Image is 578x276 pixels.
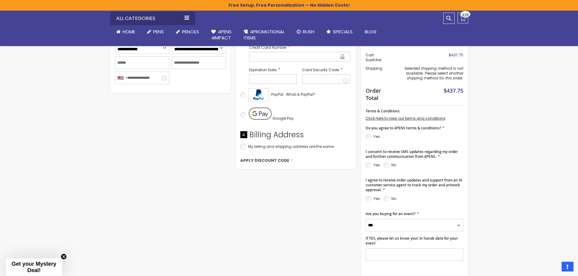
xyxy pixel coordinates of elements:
[123,28,135,35] span: Home
[374,162,380,168] label: Yes
[359,25,383,38] a: Blog
[240,158,289,163] span: Apply Discount Code
[286,92,315,97] span: What is PayPal?
[391,196,396,201] label: No
[366,125,441,131] span: Do you agree to 4PENS terms & conditions?
[391,162,396,168] label: No
[182,28,199,35] span: Pencils
[366,86,386,102] strong: Order Total
[205,25,238,45] a: 4Pens4impact
[170,25,205,38] a: Pencils
[153,28,164,35] span: Pens
[366,66,382,71] span: Shipping
[12,261,56,273] span: Get your Mystery Deal!
[366,236,458,246] span: If YES, please let us know your in hands date for your event
[303,28,314,35] span: Rush
[249,108,272,120] img: Pay with Google Pay
[374,134,380,139] label: Yes
[374,196,380,201] label: Yes
[110,12,195,25] div: All Categories
[6,258,62,276] div: Get your Mystery Deal!Close teaser
[272,116,294,121] span: Google Pay
[333,28,353,35] span: Specials
[249,45,350,50] label: Credit Card Number
[462,12,469,18] span: 325
[366,51,389,64] th: Cart Subtotal
[458,13,468,23] a: 325
[340,53,345,60] div: Secure transaction
[115,72,129,84] div: United States: +1
[240,130,351,143] div: Billing Address
[248,144,334,149] span: My billing and shipping address are the same
[366,178,462,192] span: I agree to receive order updates and support from an AI customer service agent to track my order ...
[365,28,377,35] span: Blog
[211,28,232,41] span: 4Pens 4impact
[286,91,315,98] a: What is PayPal?
[249,67,297,73] label: Expiration Date
[110,25,141,38] a: Home
[366,149,458,159] span: I consent to receive SMS updates regarding my order and further communication from 4PENS.
[562,262,573,271] a: Top
[244,28,285,41] span: 4PROMOTIONAL ITEMS
[271,92,283,97] span: PayPal
[320,25,359,38] a: Specials
[61,254,67,260] button: Close teaser
[248,88,269,101] img: Acceptance Mark
[302,67,350,73] label: Card Security Code
[444,87,463,94] span: $437.75
[366,116,445,121] a: Click here to view our terms and conditions
[449,52,463,58] span: $437.75
[366,211,415,216] span: Are you buying for an event?
[291,25,320,38] a: Rush
[404,66,463,81] span: Selected shipping method is not available. Please select another shipping method for this order.
[238,25,291,45] a: 4PROMOTIONALITEMS
[366,108,400,114] span: Terms & Conditions
[141,25,170,38] a: Pens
